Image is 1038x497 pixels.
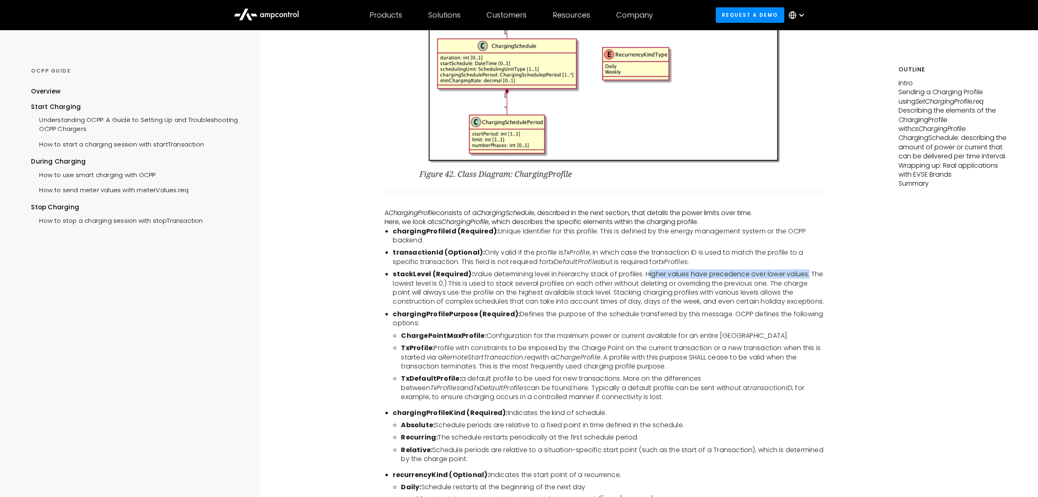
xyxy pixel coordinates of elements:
[393,227,825,245] li: Unique Identifier for this profile. This is defined by the energy management system or the OCPP b...
[393,226,498,236] b: chargingProfileId (Required):
[31,136,204,151] a: How to start a charging session with startTransaction
[393,470,489,479] b: recurrencyKind (Optional):
[393,470,825,479] li: Indicates the start point of a recurrence.
[393,408,825,417] li: Indicates the kind of schedule.
[393,309,520,319] b: chargingProfilePurpose (Required):
[389,208,436,217] em: ChargingProfile
[401,343,434,353] b: TxProfile:
[401,374,825,402] li: a default profile to be used for new transactions. More on the differences between and can be fou...
[553,11,590,20] div: Resources
[370,11,402,20] div: Products
[434,217,489,226] em: csChargingProfile
[31,102,239,111] div: Start Charging
[393,408,507,417] b: chargingProfileKind (Required):
[393,248,485,257] b: transactionId (Optional):
[747,383,792,393] i: transactionID
[393,269,473,279] b: stackLevel (Required):
[401,420,435,430] b: Absolute:
[31,87,60,102] a: Overview
[401,374,461,383] b: TxDefaultProfile:
[555,353,600,362] i: ChargeProfile
[430,383,460,393] i: TxProfiles
[385,217,825,226] p: Here, we look at , which describes the specific elements within the charging profile.
[31,212,203,227] a: How to stop a charging session with stopTransaction
[31,87,60,96] div: Overview
[428,11,460,20] div: Solutions
[31,67,239,75] div: OCPP GUIDE
[401,446,825,464] li: Schedule periods are relative to a situation-specific start point (such as the start of a Transac...
[31,111,239,136] a: Understanding OCPP: A Guide to Setting Up and Troubleshooting OCPP Chargers
[401,331,825,340] li: Configuration for the maximum power or current available for an entire [GEOGRAPHIC_DATA].
[443,353,536,362] i: RemoteStartTransaction.req
[899,161,1007,180] p: Wrapping up: Real applications with EVSE Brands
[385,199,825,208] p: ‍
[899,88,1007,106] p: Sending a Charging Profile using
[31,182,188,197] a: How to send meter values with meterValues.req
[401,445,432,455] b: Relative:
[616,11,653,20] div: Company
[477,208,534,217] em: ChargingSchedule
[659,257,688,266] i: txProfiles
[393,310,825,328] li: Defines the purpose of the schedule transferred by this message. OCPP defines the following options:
[473,383,527,393] i: TxDefaultProfiles
[401,331,486,340] b: ChargePointMaxProfile:
[487,11,527,20] div: Customers
[912,124,966,133] em: csChargingProfile
[899,133,1007,161] p: ChargingSchedule: describing the amount of power or current that can be delivered per time interval.
[31,203,239,212] div: Stop Charging
[549,257,601,266] i: txDefaultProfiles
[899,65,1007,74] h5: Outline
[401,421,825,430] li: Schedule periods are relative to a fixed point in time defined in the schedule.
[385,209,825,217] p: A consists of a , described in the next section, that details the power limits over time.
[563,248,590,257] i: TxProfile
[393,248,825,266] li: Only valid if the profile is , in which case the transaction ID is used to match the profile to a...
[899,106,1007,133] p: Describing the elements of the ChargingProfile with
[401,482,421,492] b: Daily:
[401,483,825,492] li: Schedule restarts at the beginning of the next day
[899,179,1007,188] p: Summary
[393,270,825,306] li: Value determining level in hierarchy stack of profiles. Higher values have precedence over lower ...
[401,433,825,442] li: The schedule restarts periodically at the first schedule period.
[899,79,1007,88] p: Intro
[401,344,825,371] li: Profile with constraints to be imposed by the Charge Point on the current transaction or a new tr...
[916,97,984,106] em: SetChargingProfile.req
[31,166,155,182] a: How to use smart charging with OCPP
[31,157,239,166] div: During Charging
[401,433,438,442] b: Recurring:
[716,7,784,22] a: Request a demo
